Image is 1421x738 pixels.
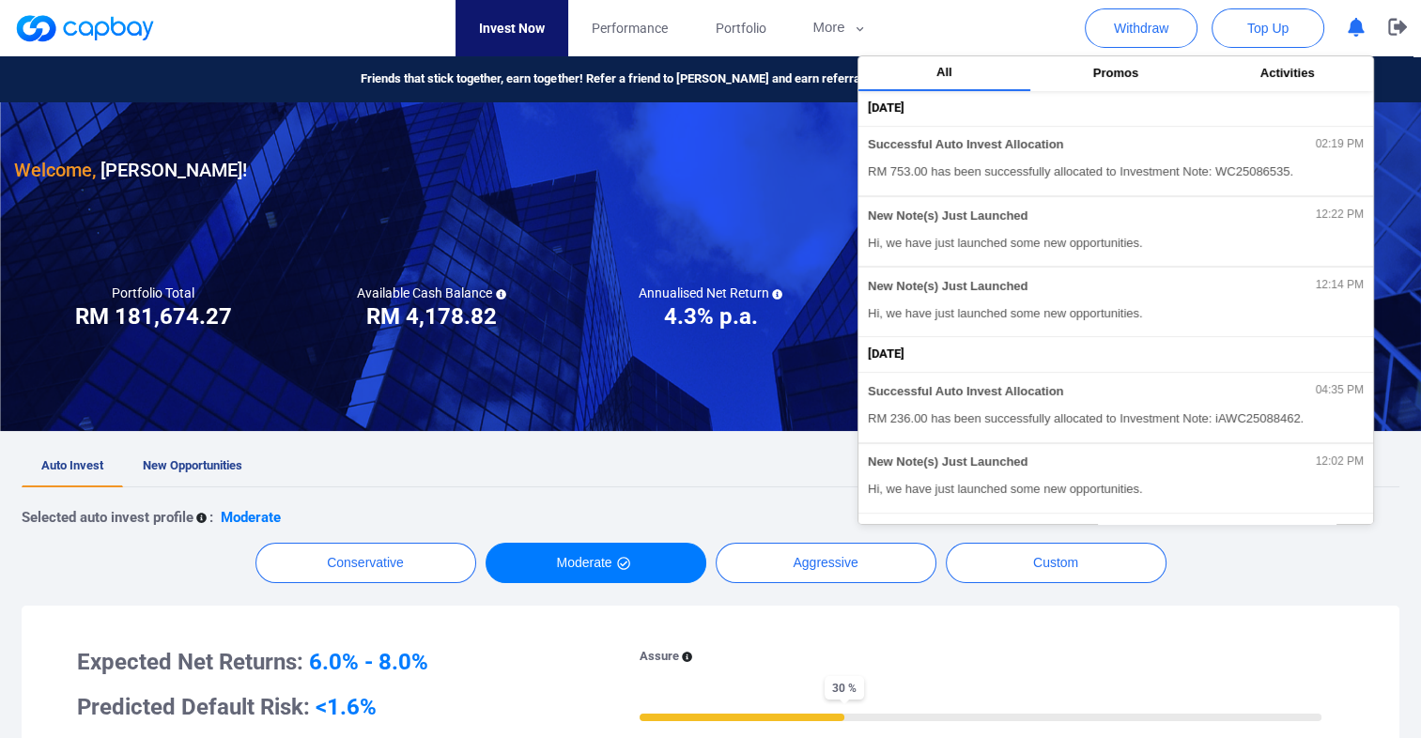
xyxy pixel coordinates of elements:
button: Successful Auto Invest Allocation02:19 PMRM 753.00 has been successfully allocated to Investment ... [858,126,1373,196]
p: Moderate [221,506,281,529]
h3: [PERSON_NAME] ! [14,155,247,185]
span: Hi, we have just launched some new opportunities. [868,480,1364,499]
span: [DATE] [868,345,904,364]
button: Successful Auto Invest Allocation04:35 PMRM 236.00 has been successfully allocated to Investment ... [858,372,1373,442]
span: Activities [1260,66,1315,80]
h3: 4.3% p.a. [663,301,757,331]
h3: Expected Net Returns: [77,647,589,677]
span: Successful Auto Invest Allocation [868,385,1064,399]
h3: RM 181,674.27 [75,301,232,331]
h3: RM 4,178.82 [366,301,497,331]
span: 12:22 PM [1316,208,1364,222]
span: Auto Invest [41,458,103,472]
p: Selected auto invest profile [22,506,193,529]
p: : [209,506,213,529]
span: New Note(s) Just Launched [868,209,1027,223]
span: RM 753.00 has been successfully allocated to Investment Note: WC25086535. [868,162,1364,181]
button: New Note(s) Just Launched12:02 PMHi, we have just launched some new opportunities. [858,443,1373,514]
button: New Note(s) Just Launched12:22 PMHi, we have just launched some new opportunities. [858,196,1373,267]
button: Withdraw [1085,8,1197,48]
span: 30 % [825,676,864,700]
button: Custom [946,543,1166,583]
h3: Predicted Default Risk: [77,692,589,722]
button: Aggressive [716,543,936,583]
span: RM 236.00 has been successfully allocated to Investment Note: iAWC25088462. [868,409,1364,428]
button: Promos [1030,56,1202,91]
span: All [936,65,952,79]
span: Top Up [1247,19,1289,38]
span: Hi, we have just launched some new opportunities. [868,234,1364,253]
span: [DATE] [868,521,904,541]
span: Welcome, [14,159,96,181]
button: Moderate [486,543,706,583]
span: [DATE] [868,99,904,118]
span: Portfolio [715,18,765,38]
span: Successful Auto Invest Allocation [868,138,1064,152]
span: 02:19 PM [1316,138,1364,151]
button: Top Up [1212,8,1324,48]
button: All [858,56,1030,91]
span: 12:02 PM [1316,455,1364,469]
span: New Opportunities [143,458,242,472]
span: 04:35 PM [1316,384,1364,397]
span: Friends that stick together, earn together! Refer a friend to [PERSON_NAME] and earn referral rew... [361,69,939,89]
span: Performance [592,18,668,38]
p: Assure [640,647,679,667]
button: Conservative [255,543,476,583]
span: New Note(s) Just Launched [868,280,1027,294]
button: Activities [1201,56,1373,91]
span: 6.0% - 8.0% [309,649,428,675]
button: New Note(s) Just Launched12:14 PMHi, we have just launched some new opportunities. [858,267,1373,337]
span: <1.6% [316,694,377,720]
span: 12:14 PM [1316,279,1364,292]
span: New Note(s) Just Launched [868,455,1027,469]
span: Hi, we have just launched some new opportunities. [868,304,1364,323]
h5: Annualised Net Return [638,284,782,301]
span: Promos [1093,66,1138,80]
h5: Available Cash Balance [357,284,506,301]
h5: Portfolio Total [112,284,194,301]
